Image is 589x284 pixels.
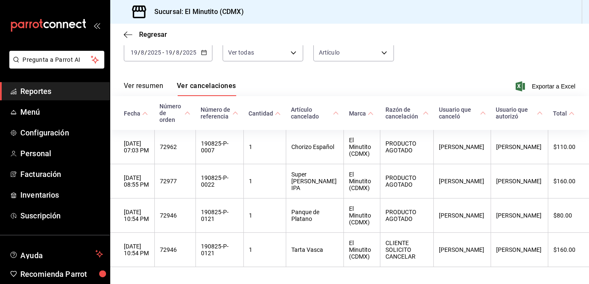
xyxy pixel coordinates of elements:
[491,199,548,233] th: [PERSON_NAME]
[553,110,575,117] span: Total
[20,210,103,221] span: Suscripción
[319,48,340,57] span: Artículo
[110,233,154,267] th: [DATE] 10:54 PM
[173,49,175,56] span: /
[20,268,103,280] span: Recomienda Parrot
[20,127,103,138] span: Configuración
[9,51,104,69] button: Pregunta a Parrot AI
[548,233,589,267] th: $160.00
[380,164,434,199] th: PRODUCTO AGOTADO
[548,130,589,164] th: $110.00
[344,164,380,199] th: El Minutito (CDMX)
[243,199,286,233] th: 1
[344,199,380,233] th: El Minutito (CDMX)
[23,55,91,64] span: Pregunta a Parrot AI
[201,106,238,120] span: Número de referencia
[380,199,434,233] th: PRODUCTO AGOTADO
[228,48,254,57] span: Ver todas
[182,49,197,56] input: ----
[286,199,343,233] th: Panque de Platano
[439,106,486,120] span: Usuario que canceló
[6,61,104,70] a: Pregunta a Parrot AI
[195,233,243,267] th: 190825-P-0121
[243,130,286,164] th: 1
[177,82,236,96] button: Ver cancelaciones
[20,106,103,118] span: Menú
[248,110,281,117] span: Cantidad
[162,49,164,56] span: -
[434,233,491,267] th: [PERSON_NAME]
[20,189,103,201] span: Inventarios
[548,199,589,233] th: $80.00
[286,164,343,199] th: Super [PERSON_NAME] IPA
[434,130,491,164] th: [PERSON_NAME]
[147,49,162,56] input: ----
[20,85,103,97] span: Reportes
[344,233,380,267] th: El Minutito (CDMX)
[124,30,167,39] button: Regresar
[491,233,548,267] th: [PERSON_NAME]
[434,199,491,233] th: [PERSON_NAME]
[110,199,154,233] th: [DATE] 10:54 PM
[176,49,180,56] input: --
[548,164,589,199] th: $160.00
[165,49,173,56] input: --
[491,130,548,164] th: [PERSON_NAME]
[130,49,138,56] input: --
[195,199,243,233] th: 190825-P-0121
[159,103,190,123] span: Número de orden
[517,81,575,91] button: Exportar a Excel
[110,130,154,164] th: [DATE] 07:03 PM
[140,49,145,56] input: --
[496,106,543,120] span: Usuario que autorizó
[491,164,548,199] th: [PERSON_NAME]
[385,106,429,120] span: Razón de cancelación
[380,130,434,164] th: PRODUCTO AGOTADO
[20,168,103,180] span: Facturación
[20,249,92,259] span: Ayuda
[180,49,182,56] span: /
[110,164,154,199] th: [DATE] 08:55 PM
[124,82,236,96] div: navigation tabs
[124,110,148,117] span: Fecha
[243,233,286,267] th: 1
[138,49,140,56] span: /
[124,82,163,96] button: Ver resumen
[291,106,338,120] span: Artículo cancelado
[380,233,434,267] th: CLIENTE SOLICITO CANCELAR
[349,110,374,117] span: Marca
[154,233,195,267] th: 72946
[93,22,100,29] button: open_drawer_menu
[243,164,286,199] th: 1
[20,148,103,159] span: Personal
[195,164,243,199] th: 190825-P-0022
[154,199,195,233] th: 72946
[154,164,195,199] th: 72977
[139,30,167,39] span: Regresar
[286,233,343,267] th: Tarta Vasca
[154,130,195,164] th: 72962
[344,130,380,164] th: El Minutito (CDMX)
[286,130,343,164] th: Chorizo Español
[145,49,147,56] span: /
[195,130,243,164] th: 190825-P-0007
[148,7,244,17] h3: Sucursal: El Minutito (CDMX)
[434,164,491,199] th: [PERSON_NAME]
